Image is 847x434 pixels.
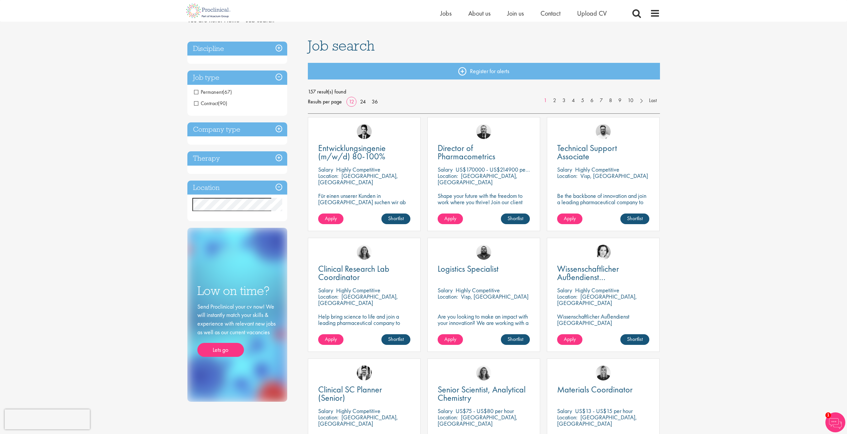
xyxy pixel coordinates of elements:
[444,336,456,343] span: Apply
[438,334,463,345] a: Apply
[476,365,491,380] img: Jackie Cerchio
[318,413,338,421] span: Location:
[194,88,223,95] span: Permanent
[557,166,572,173] span: Salary
[187,71,287,85] h3: Job type
[187,42,287,56] div: Discipline
[308,37,375,55] span: Job search
[468,9,491,18] span: About us
[194,100,218,107] span: Contract
[381,334,410,345] a: Shortlist
[557,385,649,394] a: Materials Coordinator
[501,334,530,345] a: Shortlist
[357,365,372,380] img: Edward Little
[218,100,227,107] span: (90)
[194,100,227,107] span: Contract
[557,293,577,300] span: Location:
[438,144,530,161] a: Director of Pharmacometrics
[438,413,458,421] span: Location:
[187,122,287,137] h3: Company type
[620,334,649,345] a: Shortlist
[336,286,380,294] p: Highly Competitive
[438,293,458,300] span: Location:
[197,302,277,357] div: Send Proclinical your cv now! We will instantly match your skills & experience with relevant new ...
[358,98,368,105] a: 24
[440,9,452,18] a: Jobs
[308,97,342,107] span: Results per page
[318,142,386,162] span: Entwicklungsingenie (m/w/d) 80-100%
[596,97,606,104] a: 7
[575,166,619,173] p: Highly Competitive
[336,166,380,173] p: Highly Competitive
[461,293,529,300] p: Visp, [GEOGRAPHIC_DATA]
[318,172,338,180] span: Location:
[438,193,530,218] p: Shape your future with the freedom to work where you thrive! Join our client with this Director p...
[557,293,637,307] p: [GEOGRAPHIC_DATA], [GEOGRAPHIC_DATA]
[501,214,530,224] a: Shortlist
[825,412,831,418] span: 1
[596,124,611,139] a: Emile De Beer
[606,97,615,104] a: 8
[438,313,530,345] p: Are you looking to make an impact with your innovation? We are working with a well-established ph...
[557,214,582,224] a: Apply
[559,97,569,104] a: 3
[615,97,625,104] a: 9
[557,407,572,415] span: Salary
[456,286,500,294] p: Highly Competitive
[575,286,619,294] p: Highly Competitive
[318,263,389,283] span: Clinical Research Lab Coordinator
[187,151,287,166] h3: Therapy
[438,166,453,173] span: Salary
[438,265,530,273] a: Logistics Specialist
[438,384,526,403] span: Senior Scientist, Analytical Chemistry
[318,413,398,427] p: [GEOGRAPHIC_DATA], [GEOGRAPHIC_DATA]
[476,124,491,139] img: Jakub Hanas
[5,409,90,429] iframe: reCAPTCHA
[318,293,338,300] span: Location:
[357,124,372,139] img: Thomas Wenig
[596,365,611,380] img: Janelle Jones
[438,286,453,294] span: Salary
[438,172,458,180] span: Location:
[507,9,524,18] a: Join us
[381,214,410,224] a: Shortlist
[438,172,518,186] p: [GEOGRAPHIC_DATA], [GEOGRAPHIC_DATA]
[318,313,410,345] p: Help bring science to life and join a leading pharmaceutical company to play a key role in delive...
[564,336,576,343] span: Apply
[357,245,372,260] img: Jackie Cerchio
[336,407,380,415] p: Highly Competitive
[318,214,343,224] a: Apply
[318,385,410,402] a: Clinical SC Planner (Senior)
[476,245,491,260] a: Ashley Bennett
[456,407,514,415] p: US$75 - US$80 per hour
[308,63,660,79] a: Register for alerts
[568,97,578,104] a: 4
[318,265,410,281] a: Clinical Research Lab Coordinator
[624,97,637,104] a: 10
[557,313,649,326] p: Wissenschaftlicher Außendienst [GEOGRAPHIC_DATA]
[318,407,333,415] span: Salary
[575,407,633,415] p: US$13 - US$15 per hour
[596,245,611,260] img: Greta Prestel
[369,98,380,105] a: 36
[540,9,560,18] a: Contact
[308,87,660,97] span: 157 result(s) found
[438,214,463,224] a: Apply
[557,334,582,345] a: Apply
[557,413,577,421] span: Location:
[223,88,232,95] span: (67)
[325,336,337,343] span: Apply
[557,142,617,162] span: Technical Support Associate
[577,9,607,18] a: Upload CV
[564,215,576,222] span: Apply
